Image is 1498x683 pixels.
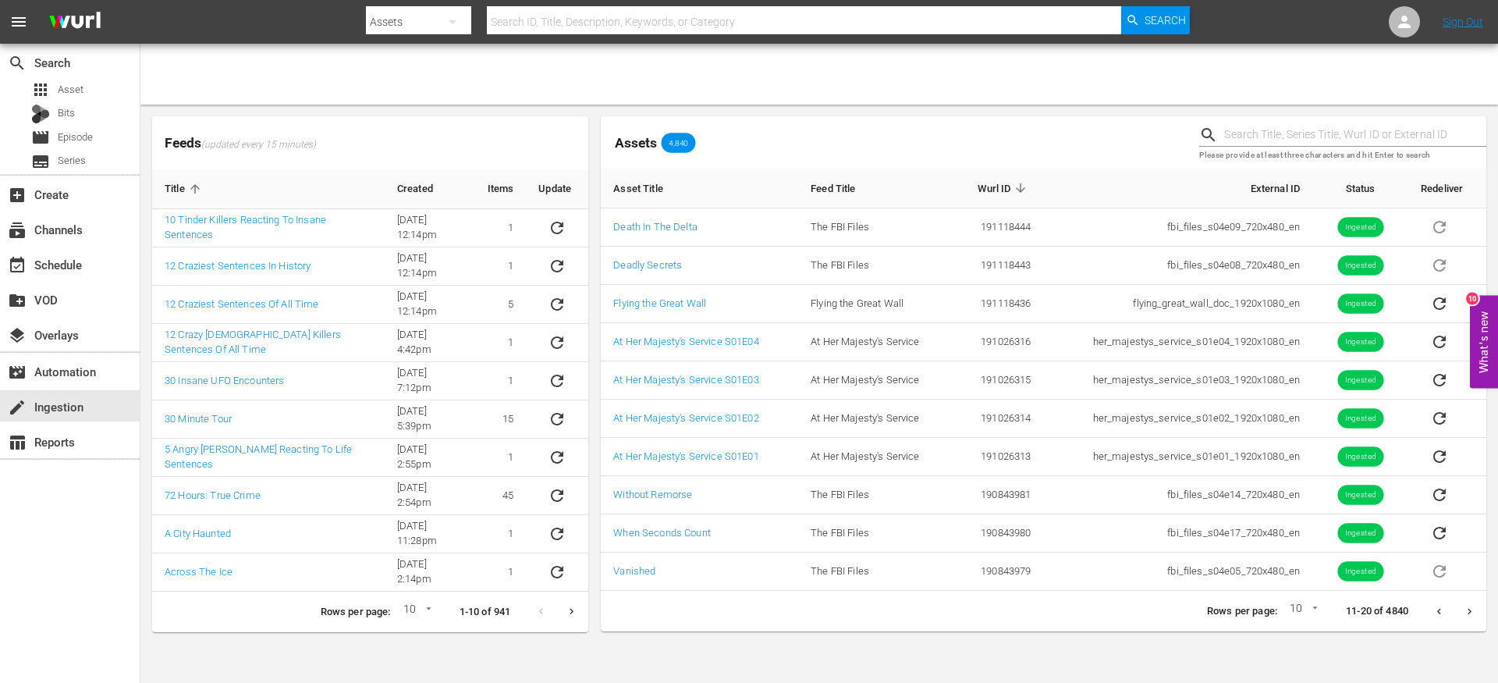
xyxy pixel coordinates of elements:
th: Items [475,169,527,209]
td: [DATE] 12:14pm [385,286,475,324]
img: ans4CAIJ8jUAAAAAAAAAAAAAAAAAAAAAAAAgQb4GAAAAAAAAAAAAAAAAAAAAAAAAJMjXAAAAAAAAAAAAAAAAAAAAAAAAgAT5G... [37,4,112,41]
td: [DATE] 11:28pm [385,515,475,553]
td: [DATE] 12:14pm [385,247,475,286]
span: Asset Title [613,181,683,195]
a: Without Remorse [613,489,692,500]
td: [DATE] 5:39pm [385,400,475,439]
td: fbi_files_s04e17_720x480_en [1043,514,1312,553]
span: Overlays [8,326,27,345]
td: 15 [475,400,527,439]
p: Rows per page: [321,605,391,620]
td: 1 [475,515,527,553]
span: Wurl ID [978,181,1031,195]
td: At Her Majesty's Service [798,361,953,400]
span: Asset is in future lineups. Remove all episodes that contain this asset before redelivering [1421,220,1458,232]
td: 45 [475,477,527,515]
a: 30 Insane UFO Encounters [165,375,284,386]
a: At Her Majesty's Service S01E04 [613,336,758,347]
a: Across The Ice [165,566,233,578]
span: Automation [8,363,27,382]
td: The FBI Files [798,208,953,247]
a: Death In The Delta [613,221,698,233]
a: Sign Out [1443,16,1483,28]
td: [DATE] 2:54pm [385,477,475,515]
td: 191026316 [953,323,1044,361]
td: [DATE] 7:12pm [385,362,475,400]
td: fbi_files_s04e05_720x480_en [1043,553,1312,591]
a: Vanished [613,565,655,577]
span: Create [8,186,27,205]
th: Redeliver [1408,169,1486,208]
th: Update [526,169,588,209]
td: 1 [475,324,527,362]
td: At Her Majesty's Service [798,323,953,361]
div: Bits [31,105,50,123]
td: 1 [475,362,527,400]
td: 1 [475,209,527,247]
span: Ingested [1337,451,1383,463]
span: 4,840 [661,138,695,148]
th: External ID [1043,169,1312,208]
th: Status [1312,169,1408,208]
button: Open Feedback Widget [1470,295,1498,388]
span: Series [31,152,50,171]
button: Next page [556,596,587,627]
a: At Her Majesty's Service S01E01 [613,450,758,462]
td: The FBI Files [798,553,953,591]
a: 12 Craziest Sentences In History [165,260,311,272]
span: Asset [58,82,83,98]
td: The FBI Files [798,247,953,285]
td: Flying the Great Wall [798,285,953,323]
p: Please provide at least three characters and hit Enter to search [1199,149,1486,162]
button: Search [1121,6,1190,34]
a: Flying the Great Wall [613,297,706,309]
p: 11-20 of 4840 [1346,604,1408,619]
a: 72 Hours: True Crime [165,489,261,501]
td: 1 [475,247,527,286]
td: 190843980 [953,514,1044,553]
td: flying_great_wall_doc_1920x1080_en [1043,285,1312,323]
div: 10 [1283,599,1321,623]
a: Deadly Secrets [613,259,682,271]
span: Asset is in future lineups. Remove all episodes that contain this asset before redelivering [1421,258,1458,270]
td: 1 [475,553,527,592]
span: Ingested [1337,260,1383,272]
span: Assets [615,135,657,151]
td: fbi_files_s04e14_720x480_en [1043,476,1312,514]
a: 5 Angry [PERSON_NAME] Reacting To Life Sentences [165,443,352,470]
td: 1 [475,439,527,477]
input: Search Title, Series Title, Wurl ID or External ID [1224,123,1486,147]
span: Ingested [1337,566,1383,578]
span: Created [397,182,453,196]
span: (updated every 15 minutes) [201,139,316,151]
span: Series [58,153,86,169]
td: The FBI Files [798,514,953,553]
td: [DATE] 2:14pm [385,553,475,592]
span: Episode [31,128,50,147]
span: Title [165,182,205,196]
td: 5 [475,286,527,324]
td: her_majestys_service_s01e03_1920x1080_en [1043,361,1312,400]
td: At Her Majesty's Service [798,400,953,438]
a: 12 Craziest Sentences Of All Time [165,298,319,310]
span: Asset [31,80,50,99]
td: her_majestys_service_s01e01_1920x1080_en [1043,438,1312,476]
span: Ingested [1337,489,1383,501]
td: [DATE] 2:55pm [385,439,475,477]
td: The FBI Files [798,476,953,514]
span: Bits [58,105,75,121]
span: Ingestion [8,398,27,417]
a: When Seconds Count [613,527,711,539]
button: Previous page [1424,596,1454,627]
span: Ingested [1337,375,1383,386]
p: Rows per page: [1207,604,1277,619]
a: 30 Minute Tour [165,413,232,425]
td: 191026314 [953,400,1044,438]
a: At Her Majesty's Service S01E02 [613,412,758,424]
span: Ingested [1337,413,1383,425]
span: Asset is in future lineups. Remove all episodes that contain this asset before redelivering [1421,564,1458,576]
div: 10 [1466,292,1478,304]
td: 191026313 [953,438,1044,476]
td: fbi_files_s04e08_720x480_en [1043,247,1312,285]
span: menu [9,12,28,31]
